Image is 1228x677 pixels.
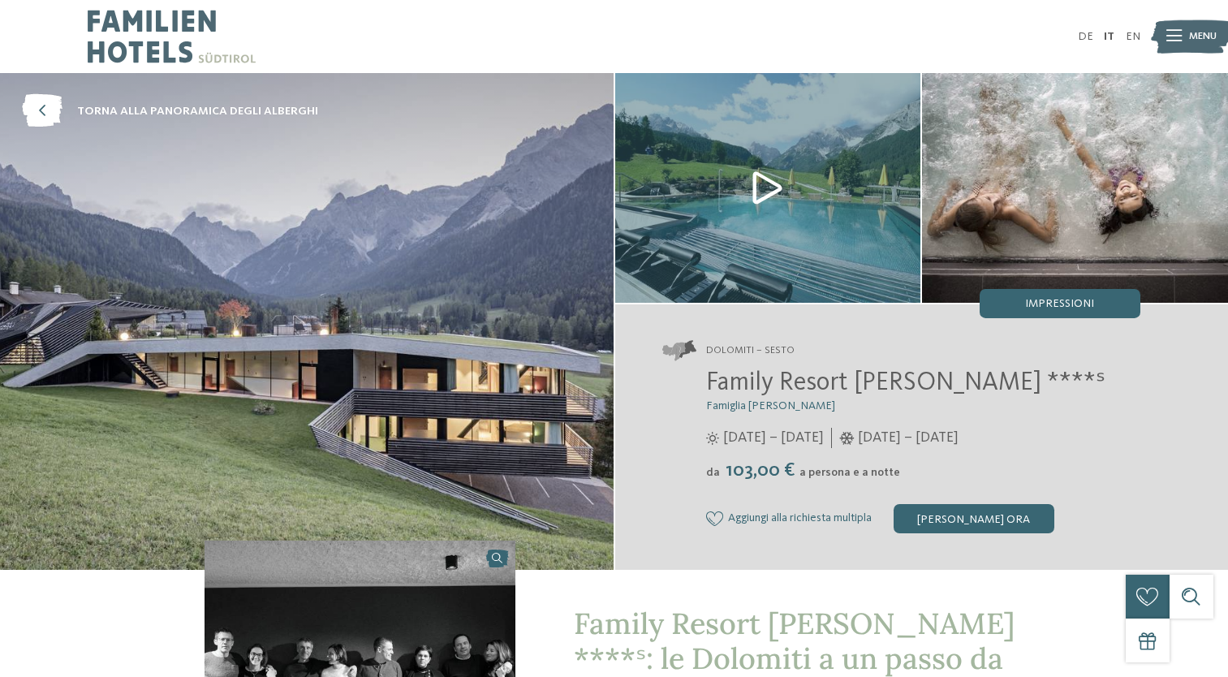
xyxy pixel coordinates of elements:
[1025,298,1094,309] span: Impressioni
[22,95,318,128] a: torna alla panoramica degli alberghi
[1126,31,1140,42] a: EN
[77,103,318,119] span: torna alla panoramica degli alberghi
[894,504,1054,533] div: [PERSON_NAME] ora
[706,432,719,445] i: Orari d'apertura estate
[722,461,798,481] span: 103,00 €
[706,370,1105,396] span: Family Resort [PERSON_NAME] ****ˢ
[858,428,959,448] span: [DATE] – [DATE]
[1078,31,1093,42] a: DE
[728,512,872,525] span: Aggiungi alla richiesta multipla
[799,467,900,478] span: a persona e a notte
[723,428,824,448] span: [DATE] – [DATE]
[1104,31,1114,42] a: IT
[706,343,795,358] span: Dolomiti – Sesto
[839,432,855,445] i: Orari d'apertura inverno
[706,400,835,412] span: Famiglia [PERSON_NAME]
[1189,29,1217,44] span: Menu
[615,73,921,303] img: Il nostro family hotel a Sesto, il vostro rifugio sulle Dolomiti.
[706,467,720,478] span: da
[922,73,1228,303] img: Il nostro family hotel a Sesto, il vostro rifugio sulle Dolomiti.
